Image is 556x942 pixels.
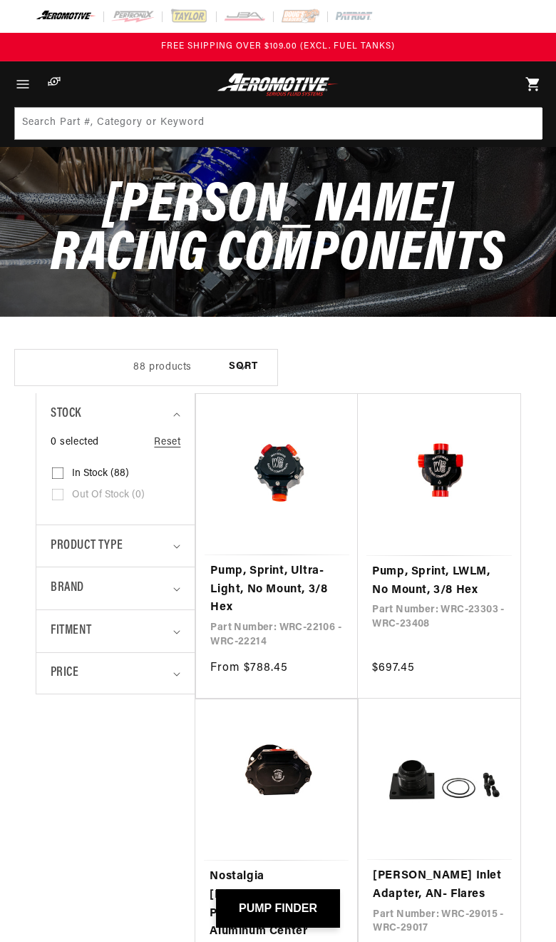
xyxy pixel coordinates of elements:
[51,178,505,283] span: [PERSON_NAME] Racing Components
[161,42,395,51] span: FREE SHIPPING OVER $109.00 (EXCL. FUEL TANKS)
[51,525,180,567] summary: Product type (0 selected)
[51,435,99,450] span: 0 selected
[51,567,180,609] summary: Brand (0 selected)
[154,435,180,450] a: Reset
[51,610,180,652] summary: Fitment (0 selected)
[210,868,343,941] a: Nostalgia [PERSON_NAME] Pump, 3/8 Hex, Aluminum Center
[510,108,541,139] button: Search Part #, Category or Keyword
[15,108,542,139] input: Search Part #, Category or Keyword
[51,404,81,425] span: Stock
[210,562,344,617] a: Pump, Sprint, Ultra-Light, No Mount, 3/8 Hex
[51,621,91,642] span: Fitment
[215,73,341,96] img: Aeromotive
[51,393,180,435] summary: Stock (0 selected)
[72,467,129,480] span: In stock (88)
[51,578,84,599] span: Brand
[7,61,38,107] summary: Menu
[72,489,145,502] span: Out of stock (0)
[51,653,180,694] summary: Price
[133,362,192,373] span: 88 products
[51,536,123,557] span: Product type
[51,664,78,683] span: Price
[373,867,506,903] a: [PERSON_NAME] Inlet Adapter, AN- Flares
[216,889,340,928] button: PUMP FINDER
[372,563,506,599] a: Pump, Sprint, LWLM, No Mount, 3/8 Hex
